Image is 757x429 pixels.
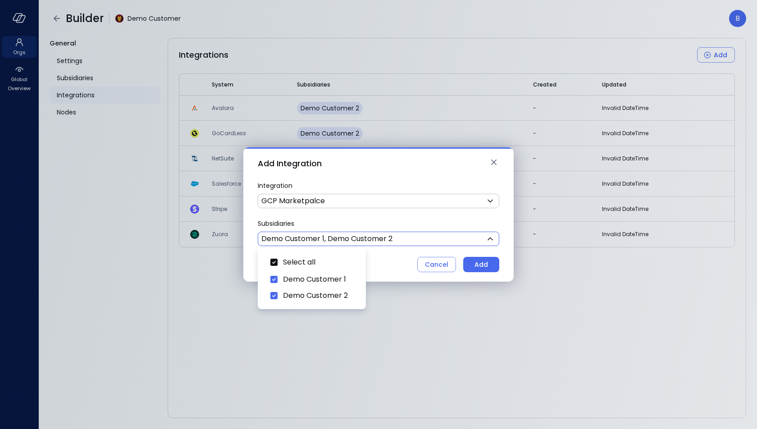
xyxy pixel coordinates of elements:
span: Select all [283,257,315,268]
li: Demo Customer 1 [263,271,360,288]
span: Demo Customer 2 [283,290,353,301]
span: Demo Customer 1 [283,274,353,285]
div: Select all [263,253,360,271]
li: Demo Customer 2 [263,288,360,304]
